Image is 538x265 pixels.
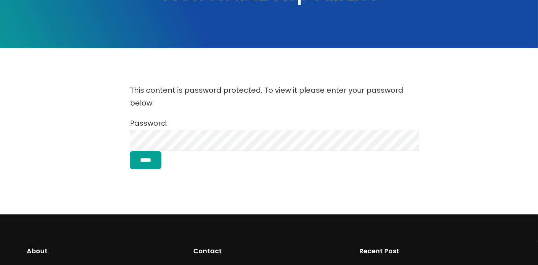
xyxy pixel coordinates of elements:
[359,246,511,256] h2: Recent Post
[130,130,419,151] input: Password:
[130,118,419,145] label: Password:
[193,246,345,256] h2: Contact
[130,84,408,110] p: This content is password protected. To view it please enter your password below:
[27,246,179,256] h2: About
